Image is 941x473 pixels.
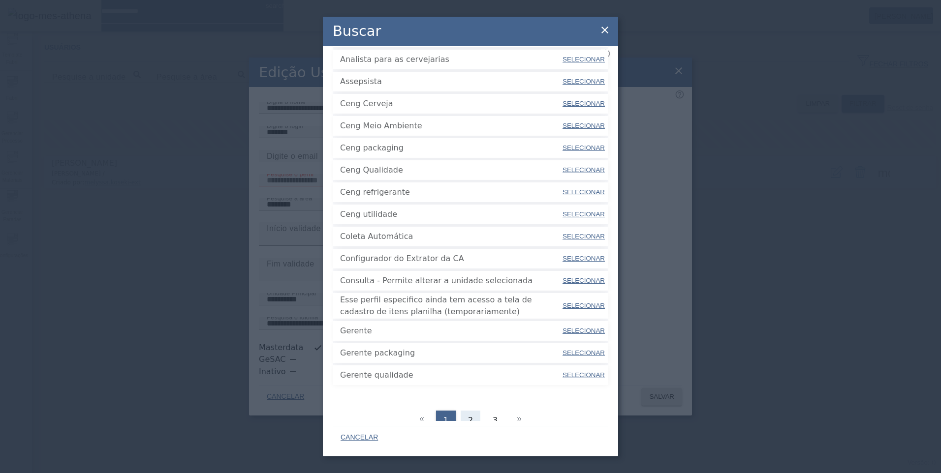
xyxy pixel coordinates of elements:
[562,206,606,223] button: SELECIONAR
[562,322,606,340] button: SELECIONAR
[563,100,605,107] span: SELECIONAR
[340,142,562,154] span: Ceng packaging
[340,164,562,176] span: Ceng Qualidade
[340,253,562,265] span: Configurador do Extrator da CA
[341,433,378,443] span: CANCELAR
[562,139,606,157] button: SELECIONAR
[562,297,606,315] button: SELECIONAR
[340,347,562,359] span: Gerente packaging
[563,122,605,129] span: SELECIONAR
[340,120,562,132] span: Ceng Meio Ambiente
[563,144,605,151] span: SELECIONAR
[563,371,605,379] span: SELECIONAR
[340,76,562,88] span: Assepsista
[562,272,606,290] button: SELECIONAR
[340,54,562,65] span: Analista para as cervejarias
[562,117,606,135] button: SELECIONAR
[562,73,606,90] button: SELECIONAR
[562,161,606,179] button: SELECIONAR
[333,429,386,446] button: CANCELAR
[340,208,562,220] span: Ceng utilidade
[562,228,606,245] button: SELECIONAR
[493,414,498,426] span: 3
[333,21,381,42] h2: Buscar
[562,366,606,384] button: SELECIONAR
[340,186,562,198] span: Ceng refrigerante
[340,275,562,287] span: Consulta - Permite alterar a unidade selecionada
[563,210,605,218] span: SELECIONAR
[563,188,605,196] span: SELECIONAR
[563,327,605,334] span: SELECIONAR
[562,29,606,46] button: SELECIONAR
[340,325,562,337] span: Gerente
[340,98,562,110] span: Ceng Cerveja
[563,78,605,85] span: SELECIONAR
[563,255,605,262] span: SELECIONAR
[562,51,606,68] button: SELECIONAR
[562,183,606,201] button: SELECIONAR
[563,349,605,356] span: SELECIONAR
[563,233,605,240] span: SELECIONAR
[563,277,605,284] span: SELECIONAR
[562,250,606,267] button: SELECIONAR
[340,369,562,381] span: Gerente qualidade
[562,344,606,362] button: SELECIONAR
[563,166,605,174] span: SELECIONAR
[562,95,606,113] button: SELECIONAR
[563,56,605,63] span: SELECIONAR
[340,231,562,242] span: Coleta Automática
[563,302,605,309] span: SELECIONAR
[468,414,473,426] span: 2
[340,294,562,318] span: Esse perfil especifico ainda tem acesso a tela de cadastro de itens planilha (temporariamente)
